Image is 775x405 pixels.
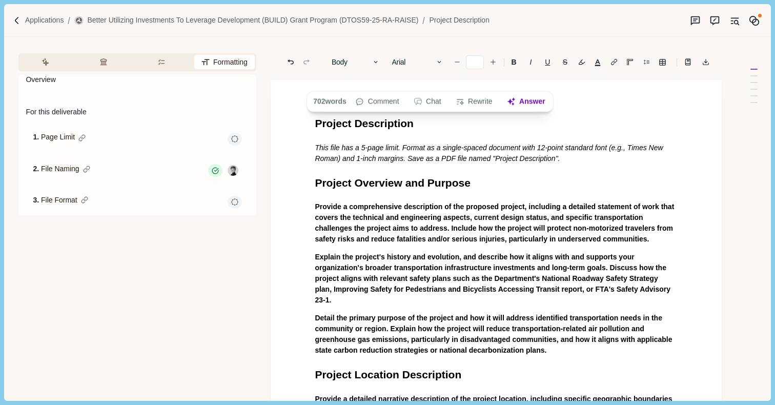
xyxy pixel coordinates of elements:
[299,55,314,69] button: Redo
[451,94,498,109] button: Rewrite
[74,15,418,26] a: Better Utilizing Investments to Leverage Development (BUILD) Grant Program (DTOS59-25-RA-RAISE)Be...
[26,74,249,85] div: Overview
[41,132,88,143] div: Page Limit
[33,133,41,141] b: 1.
[501,94,550,109] button: Answer
[408,94,446,109] button: Chat
[623,55,637,69] button: Adjust margins
[563,58,567,66] s: S
[74,16,84,25] img: Better Utilizing Investments to Leverage Development (BUILD) Grant Program (DTOS59-25-RA-RAISE)
[540,55,556,69] button: U
[699,55,713,69] button: Export to docx
[327,55,385,69] button: Body
[315,144,665,163] span: This file has a 5-page limit. Format as a single-spaced document with 12-point standard font (e.g...
[506,55,522,69] button: B
[557,55,573,69] button: S
[315,314,674,354] span: Detail the primary purpose of the project and how it will address identified transportation needs...
[512,58,517,66] b: B
[64,16,74,25] img: Forward slash icon
[315,177,470,189] span: Project Overview and Purpose
[283,55,298,69] button: Undo
[315,253,672,304] span: Explain the project's history and evolution, and describe how it aligns with and supports your or...
[450,55,464,69] button: Decrease font size
[607,55,621,69] button: Line height
[639,55,654,69] button: Line height
[33,165,41,173] b: 2.
[33,196,41,204] b: 3.
[315,202,676,243] span: Provide a comprehensive description of the proposed project, including a detailed statement of wo...
[530,58,532,66] i: I
[25,15,64,26] a: Applications
[315,117,414,129] span: Project Description
[213,57,248,68] span: Formatting
[429,15,490,26] a: Project Description
[315,369,461,380] span: Project Location Description
[26,99,249,117] div: For this deliverable
[41,164,92,174] div: File Naming
[350,94,404,109] button: Comment
[386,55,448,69] button: Arial
[87,15,418,26] p: Better Utilizing Investments to Leverage Development (BUILD) Grant Program (DTOS59-25-RA-RAISE)
[655,55,669,69] button: Line height
[523,55,538,69] button: I
[12,16,22,25] img: Forward slash icon
[418,16,429,25] img: Forward slash icon
[310,94,347,109] div: 702 words
[545,58,550,66] u: U
[681,55,695,69] button: Line height
[486,55,500,69] button: Increase font size
[41,195,90,206] div: File Format
[228,165,238,176] img: ACg8ocJ7wU11vVUeECkPvSqs8udNyOwlcilYCYb4aXWuvR_3PIY=s96-c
